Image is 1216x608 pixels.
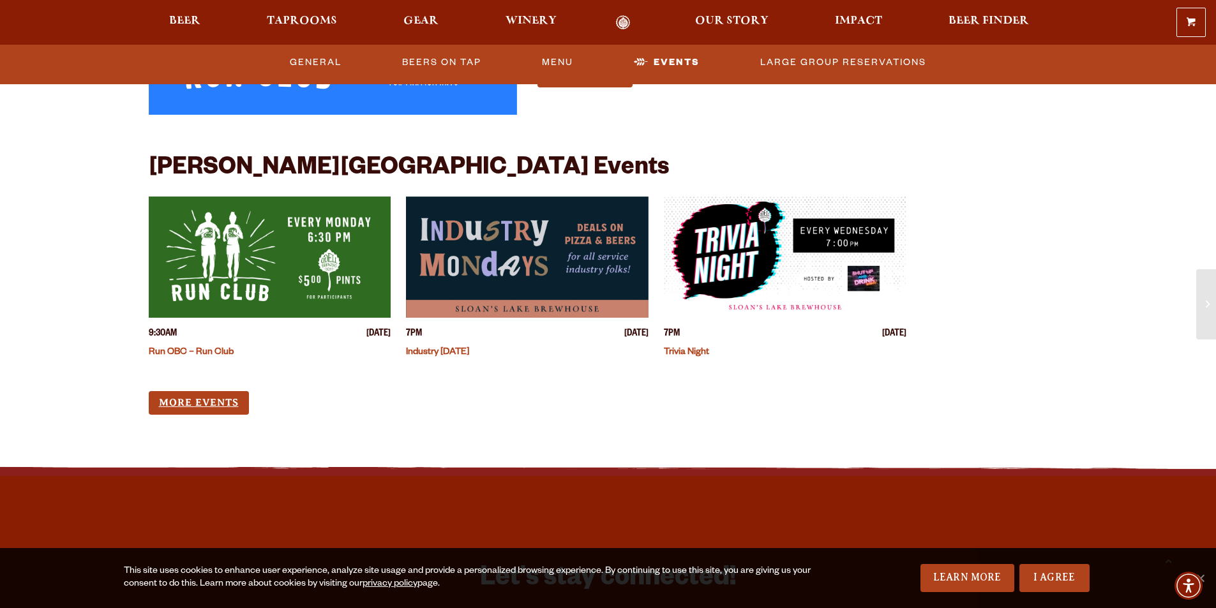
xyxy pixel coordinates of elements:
a: View event details [664,196,906,318]
a: Odell Home [599,15,647,30]
a: Gear [395,15,447,30]
span: 9:30AM [149,328,177,341]
a: Scroll to top [1152,544,1184,576]
span: Our Story [695,16,769,26]
a: I Agree [1019,564,1090,592]
div: This site uses cookies to enhance user experience, analyze site usage and provide a personalized ... [124,565,815,591]
a: Run OBC – Run Club [149,348,234,358]
span: Taprooms [267,16,337,26]
a: Beers On Tap [397,48,486,77]
span: Winery [506,16,557,26]
a: privacy policy [363,579,417,589]
a: Beer Finder [940,15,1037,30]
a: Impact [827,15,890,30]
a: Taprooms [259,15,345,30]
span: [DATE] [624,328,649,341]
a: Large Group Reservations [755,48,931,77]
span: 7PM [406,328,422,341]
a: View event details [406,196,649,318]
a: General [285,48,347,77]
a: View event details [149,196,391,318]
a: Industry [DATE] [406,348,469,358]
span: Impact [835,16,882,26]
a: Trivia Night [664,348,709,358]
span: Beer [169,16,200,26]
span: [DATE] [882,328,906,341]
a: Learn More [920,564,1014,592]
span: [DATE] [366,328,391,341]
a: Our Story [687,15,777,30]
a: Menu [537,48,578,77]
a: Winery [497,15,565,30]
span: Gear [403,16,439,26]
a: Events [629,48,705,77]
span: Beer Finder [949,16,1029,26]
div: Accessibility Menu [1175,572,1203,600]
a: Beer [161,15,209,30]
span: 7PM [664,328,680,341]
a: More Events (opens in a new window) [149,391,249,415]
h2: [PERSON_NAME][GEOGRAPHIC_DATA] Events [149,156,669,184]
